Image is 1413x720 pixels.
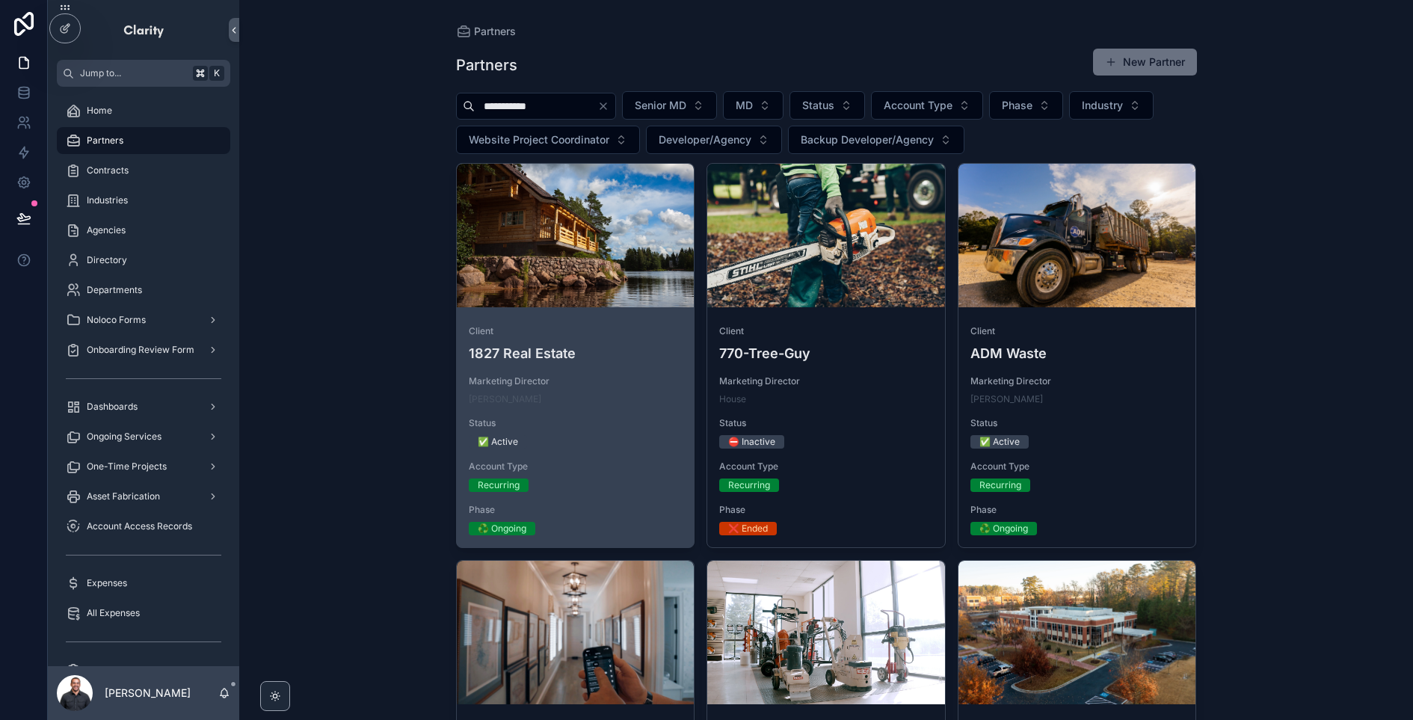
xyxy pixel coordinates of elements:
[970,393,1043,405] a: [PERSON_NAME]
[635,98,686,113] span: Senior MD
[57,157,230,184] a: Contracts
[57,336,230,363] a: Onboarding Review Form
[597,100,615,112] button: Clear
[123,18,165,42] img: App logo
[474,24,516,39] span: Partners
[87,254,127,266] span: Directory
[87,105,112,117] span: Home
[979,522,1028,535] div: ♻️ Ongoing
[970,461,1184,473] span: Account Type
[802,98,834,113] span: Status
[970,325,1184,337] span: Client
[87,194,128,206] span: Industries
[970,417,1184,429] span: Status
[57,217,230,244] a: Agencies
[57,570,230,597] a: Expenses
[469,393,541,405] a: [PERSON_NAME]
[80,67,187,79] span: Jump to...
[87,344,194,356] span: Onboarding Review Form
[707,561,945,704] div: able-Cropped.webp
[87,490,160,502] span: Asset Fabrication
[719,417,933,429] span: Status
[87,664,129,676] span: My Forms
[659,132,751,147] span: Developer/Agency
[57,247,230,274] a: Directory
[970,343,1184,363] h4: ADM Waste
[457,561,695,704] div: Aarons.webp
[57,127,230,154] a: Partners
[469,343,683,363] h4: 1827 Real Estate
[57,600,230,627] a: All Expenses
[87,401,138,413] span: Dashboards
[1082,98,1123,113] span: Industry
[789,91,865,120] button: Select Button
[57,277,230,304] a: Departments
[801,132,934,147] span: Backup Developer/Agency
[706,163,946,548] a: Client770-Tree-GuyMarketing DirectorHouseStatus⛔ InactiveAccount TypeRecurringPhase❌ Ended
[723,91,784,120] button: Select Button
[456,163,695,548] a: Client1827 Real EstateMarketing Director[PERSON_NAME]Status✅ ActiveAccount TypeRecurringPhase♻️ O...
[788,126,964,154] button: Select Button
[469,132,609,147] span: Website Project Coordinator
[57,60,230,87] button: Jump to...K
[646,126,782,154] button: Select Button
[622,91,717,120] button: Select Button
[469,417,683,429] span: Status
[87,164,129,176] span: Contracts
[87,461,167,473] span: One-Time Projects
[469,375,683,387] span: Marketing Director
[719,393,746,405] a: House
[1069,91,1154,120] button: Select Button
[57,483,230,510] a: Asset Fabrication
[87,577,127,589] span: Expenses
[719,325,933,337] span: Client
[478,435,518,449] div: ✅ Active
[57,307,230,333] a: Noloco Forms
[87,224,126,236] span: Agencies
[469,461,683,473] span: Account Type
[87,284,142,296] span: Departments
[979,435,1020,449] div: ✅ Active
[57,656,230,683] a: My Forms
[87,520,192,532] span: Account Access Records
[979,479,1021,492] div: Recurring
[57,513,230,540] a: Account Access Records
[57,97,230,124] a: Home
[478,522,526,535] div: ♻️ Ongoing
[719,343,933,363] h4: 770-Tree-Guy
[958,561,1196,704] div: advanced-Cropped.webp
[48,87,239,666] div: scrollable content
[1002,98,1032,113] span: Phase
[87,431,161,443] span: Ongoing Services
[970,375,1184,387] span: Marketing Director
[958,163,1197,548] a: ClientADM WasteMarketing Director[PERSON_NAME]Status✅ ActiveAccount TypeRecurringPhase♻️ Ongoing
[87,314,146,326] span: Noloco Forms
[57,453,230,480] a: One-Time Projects
[719,375,933,387] span: Marketing Director
[87,135,123,147] span: Partners
[457,164,695,307] div: 1827.webp
[970,504,1184,516] span: Phase
[719,461,933,473] span: Account Type
[707,164,945,307] div: 770-Cropped.webp
[1093,49,1197,76] button: New Partner
[884,98,952,113] span: Account Type
[469,504,683,516] span: Phase
[456,126,640,154] button: Select Button
[456,55,517,76] h1: Partners
[958,164,1196,307] div: adm-Cropped.webp
[105,686,191,701] p: [PERSON_NAME]
[57,423,230,450] a: Ongoing Services
[211,67,223,79] span: K
[989,91,1063,120] button: Select Button
[469,325,683,337] span: Client
[456,24,516,39] a: Partners
[871,91,983,120] button: Select Button
[728,435,775,449] div: ⛔ Inactive
[736,98,753,113] span: MD
[728,522,768,535] div: ❌ Ended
